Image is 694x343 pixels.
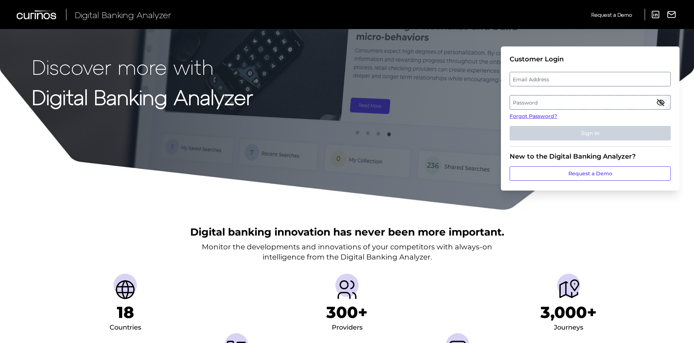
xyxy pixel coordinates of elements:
[17,10,57,19] img: Curinos
[32,85,253,109] strong: Digital Banking Analyzer
[510,96,670,109] label: Password
[75,9,171,20] span: Digital Banking Analyzer
[540,303,597,322] h1: 3,000+
[202,242,492,262] p: Monitor the developments and innovations of your competitors with always-on intelligence from the...
[335,278,359,301] img: Providers
[326,303,368,322] h1: 300+
[190,225,504,239] h2: Digital banking innovation has never been more important.
[510,55,671,63] div: Customer Login
[510,152,671,160] div: New to the Digital Banking Analyzer?
[32,55,253,78] p: Discover more with
[510,113,671,120] a: Forgot Password?
[510,73,670,86] label: Email Address
[554,322,583,334] div: Journeys
[114,278,137,301] img: Countries
[117,303,134,322] h1: 18
[110,322,141,334] div: Countries
[591,9,632,21] a: Request a Demo
[510,166,671,181] a: Request a Demo
[510,126,671,140] button: Sign In
[591,12,632,18] span: Request a Demo
[557,278,580,301] img: Journeys
[332,322,363,334] div: Providers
